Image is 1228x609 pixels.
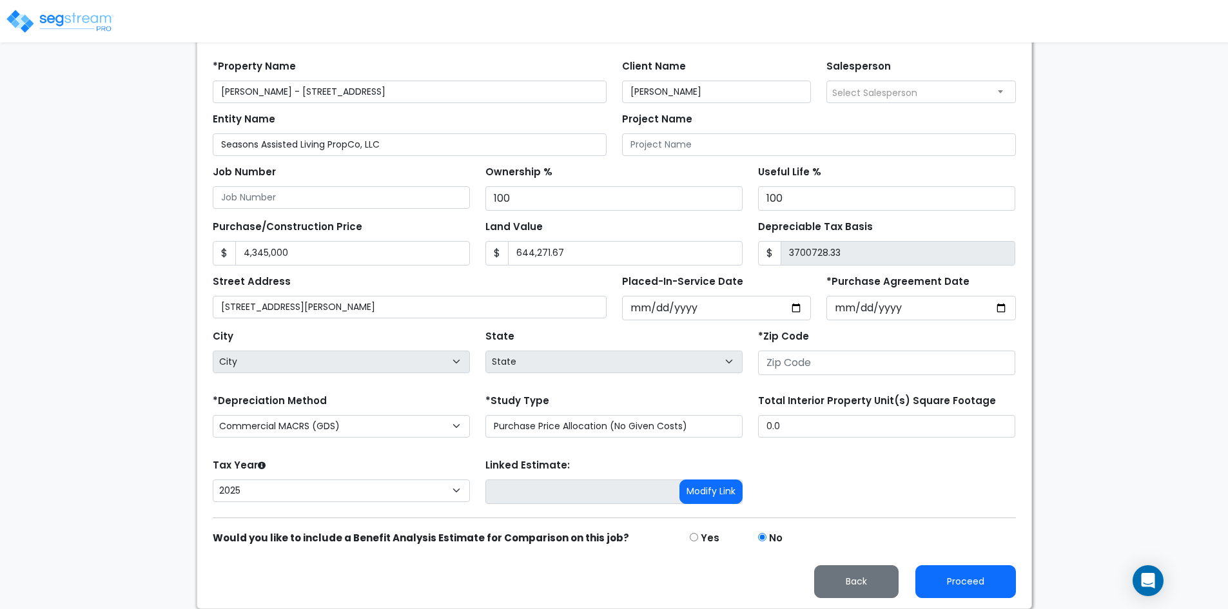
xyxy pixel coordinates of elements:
label: Useful Life % [758,165,821,180]
div: Open Intercom Messenger [1133,565,1164,596]
label: *Study Type [485,394,549,409]
input: Purchase Date [826,296,1016,320]
img: logo_pro_r.png [5,8,115,34]
label: Yes [701,531,719,546]
input: Ownership % [485,186,743,211]
input: Zip Code [758,351,1015,375]
label: *Depreciation Method [213,394,327,409]
label: *Purchase Agreement Date [826,275,970,289]
label: Linked Estimate: [485,458,570,473]
a: Back [804,572,909,588]
button: Back [814,565,899,598]
label: *Property Name [213,59,296,74]
button: Modify Link [679,479,743,504]
label: Placed-In-Service Date [622,275,743,289]
input: Property Name [213,81,607,103]
span: $ [485,241,509,266]
label: *Zip Code [758,329,809,344]
label: City [213,329,233,344]
input: Land Value [508,241,743,266]
input: Entity Name [213,133,607,156]
label: Job Number [213,165,276,180]
input: Useful Life % [758,186,1015,211]
label: Tax Year [213,458,266,473]
span: $ [758,241,781,266]
label: No [769,531,783,546]
span: $ [213,241,236,266]
label: State [485,329,514,344]
label: Land Value [485,220,543,235]
input: Purchase or Construction Price [235,241,470,266]
input: Project Name [622,133,1016,156]
input: Job Number [213,186,470,209]
input: Client Name [622,81,812,103]
label: Salesperson [826,59,891,74]
label: Depreciable Tax Basis [758,220,873,235]
label: Total Interior Property Unit(s) Square Footage [758,394,996,409]
input: Street Address [213,296,607,318]
button: Proceed [915,565,1016,598]
label: Ownership % [485,165,552,180]
label: Entity Name [213,112,275,127]
label: Client Name [622,59,686,74]
input: 0.00 [781,241,1015,266]
strong: Would you like to include a Benefit Analysis Estimate for Comparison on this job? [213,531,629,545]
label: Street Address [213,275,291,289]
label: Project Name [622,112,692,127]
label: Purchase/Construction Price [213,220,362,235]
span: Select Salesperson [832,86,917,99]
input: total square foot [758,415,1015,438]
